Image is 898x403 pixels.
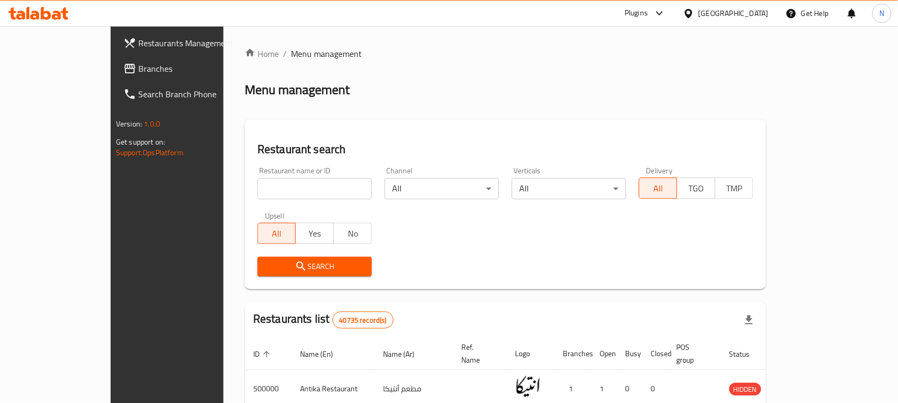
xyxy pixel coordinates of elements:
input: Search for restaurant name or ID.. [257,178,372,199]
a: Restaurants Management [115,30,261,56]
span: Branches [138,62,252,75]
h2: Restaurant search [257,141,753,157]
th: Closed [643,338,668,370]
button: All [639,178,677,199]
span: HIDDEN [729,383,761,396]
img: Antika Restaurant [515,373,542,400]
span: Get support on: [116,135,165,149]
span: TMP [720,181,749,196]
span: 1.0.0 [144,117,160,131]
li: / [283,47,287,60]
span: All [644,181,673,196]
button: All [257,223,296,244]
div: [GEOGRAPHIC_DATA] [699,7,769,19]
div: Plugins [625,7,648,20]
th: Branches [554,338,592,370]
label: Upsell [265,212,285,220]
h2: Restaurants list [253,311,394,329]
span: Name (Ar) [383,348,428,360]
div: Total records count [332,312,394,329]
a: Support.OpsPlatform [116,146,184,159]
button: TMP [715,178,753,199]
a: Branches [115,56,261,81]
nav: breadcrumb [245,47,766,60]
div: All [385,178,499,199]
span: Version: [116,117,142,131]
span: Restaurants Management [138,37,252,49]
div: HIDDEN [729,383,761,396]
button: Search [257,257,372,276]
span: Name (En) [300,348,347,360]
span: TGO [681,181,711,196]
span: Status [729,348,764,360]
th: Logo [506,338,554,370]
h2: Menu management [245,81,350,98]
span: Ref. Name [461,341,494,366]
span: POS group [677,341,708,366]
button: TGO [677,178,715,199]
span: Search Branch Phone [138,88,252,100]
span: ID [253,348,273,360]
button: No [334,223,372,244]
span: N [879,7,884,19]
button: Yes [295,223,334,244]
span: 40735 record(s) [333,315,393,325]
a: Search Branch Phone [115,81,261,107]
span: Search [266,260,363,273]
div: Export file [736,307,762,333]
th: Busy [617,338,643,370]
span: Yes [300,226,329,241]
th: Open [592,338,617,370]
span: All [262,226,292,241]
label: Delivery [646,167,673,174]
span: Menu management [291,47,362,60]
a: Home [245,47,279,60]
div: All [512,178,626,199]
span: No [338,226,368,241]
